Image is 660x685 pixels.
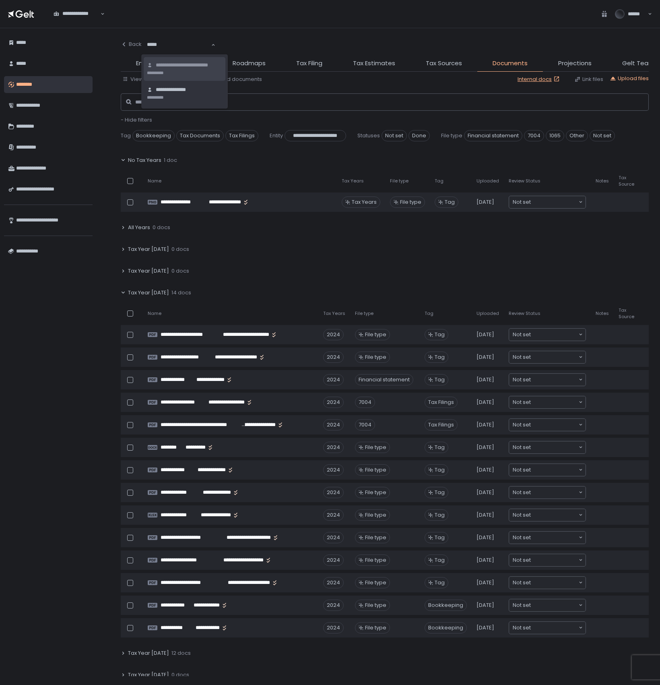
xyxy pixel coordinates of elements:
[355,397,375,408] div: 7004
[531,466,578,474] input: Search for option
[509,310,540,317] span: Review Status
[176,130,224,141] span: Tax Documents
[513,534,531,542] span: Not set
[476,602,494,609] span: [DATE]
[513,488,531,497] span: Not set
[425,397,458,408] span: Tax Filings
[435,444,445,451] span: Tag
[171,246,189,253] span: 0 docs
[323,555,344,566] div: 2024
[323,509,344,521] div: 2024
[365,489,386,496] span: File type
[171,289,191,296] span: 14 docs
[513,556,531,564] span: Not set
[225,130,258,141] span: Tax Filings
[558,59,592,68] span: Projections
[323,532,344,543] div: 2024
[164,157,177,164] span: 1 doc
[476,178,499,184] span: Uploaded
[513,331,531,339] span: Not set
[590,130,615,141] span: Not set
[476,331,494,338] span: [DATE]
[408,130,430,141] span: Done
[622,59,654,68] span: Gelt Team
[435,178,443,184] span: Tag
[323,397,344,408] div: 2024
[531,624,578,632] input: Search for option
[323,622,344,633] div: 2024
[531,579,578,587] input: Search for option
[610,75,649,82] div: Upload files
[513,353,531,361] span: Not set
[509,577,586,589] div: Search for option
[128,671,169,679] span: Tax Year [DATE]
[435,466,445,474] span: Tag
[365,511,386,519] span: File type
[323,600,344,611] div: 2024
[435,557,445,564] span: Tag
[425,622,467,633] span: Bookkeeping
[323,352,344,363] div: 2024
[509,374,586,386] div: Search for option
[509,464,586,476] div: Search for option
[531,511,578,519] input: Search for option
[382,130,407,141] span: Not set
[509,532,586,544] div: Search for option
[365,579,386,586] span: File type
[531,398,578,406] input: Search for option
[513,466,531,474] span: Not set
[509,441,586,453] div: Search for option
[148,178,161,184] span: Name
[509,486,586,499] div: Search for option
[476,444,494,451] span: [DATE]
[513,376,531,384] span: Not set
[619,307,634,319] span: Tax Source
[128,289,169,296] span: Tax Year [DATE]
[524,130,544,141] span: 7004
[513,198,531,206] span: Not set
[323,464,344,476] div: 2024
[476,534,494,541] span: [DATE]
[355,374,413,385] div: Financial statement
[128,157,161,164] span: No Tax Years
[147,41,210,49] input: Search for option
[464,130,522,141] span: Financial statement
[509,509,586,521] div: Search for option
[619,175,634,187] span: Tax Source
[296,59,322,68] span: Tax Filing
[435,489,445,496] span: Tag
[365,557,386,564] span: File type
[513,579,531,587] span: Not set
[171,650,191,657] span: 12 docs
[122,76,178,83] div: View by: Tax years
[531,331,578,339] input: Search for option
[476,489,494,496] span: [DATE]
[142,36,215,53] div: Search for option
[531,488,578,497] input: Search for option
[493,59,528,68] span: Documents
[128,246,169,253] span: Tax Year [DATE]
[531,353,578,361] input: Search for option
[509,599,586,611] div: Search for option
[531,534,578,542] input: Search for option
[54,17,100,25] input: Search for option
[365,534,386,541] span: File type
[128,650,169,657] span: Tax Year [DATE]
[435,354,445,361] span: Tag
[435,534,445,541] span: Tag
[476,421,494,428] span: [DATE]
[426,59,462,68] span: Tax Sources
[476,624,494,631] span: [DATE]
[476,557,494,564] span: [DATE]
[400,199,421,206] span: File type
[342,178,364,184] span: Tax Years
[48,6,105,23] div: Search for option
[323,310,345,317] span: Tax Years
[323,487,344,498] div: 2024
[136,59,153,68] span: Entity
[435,331,445,338] span: Tag
[425,600,467,611] span: Bookkeeping
[518,76,561,83] a: Internal docs
[596,310,609,317] span: Notes
[365,354,386,361] span: File type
